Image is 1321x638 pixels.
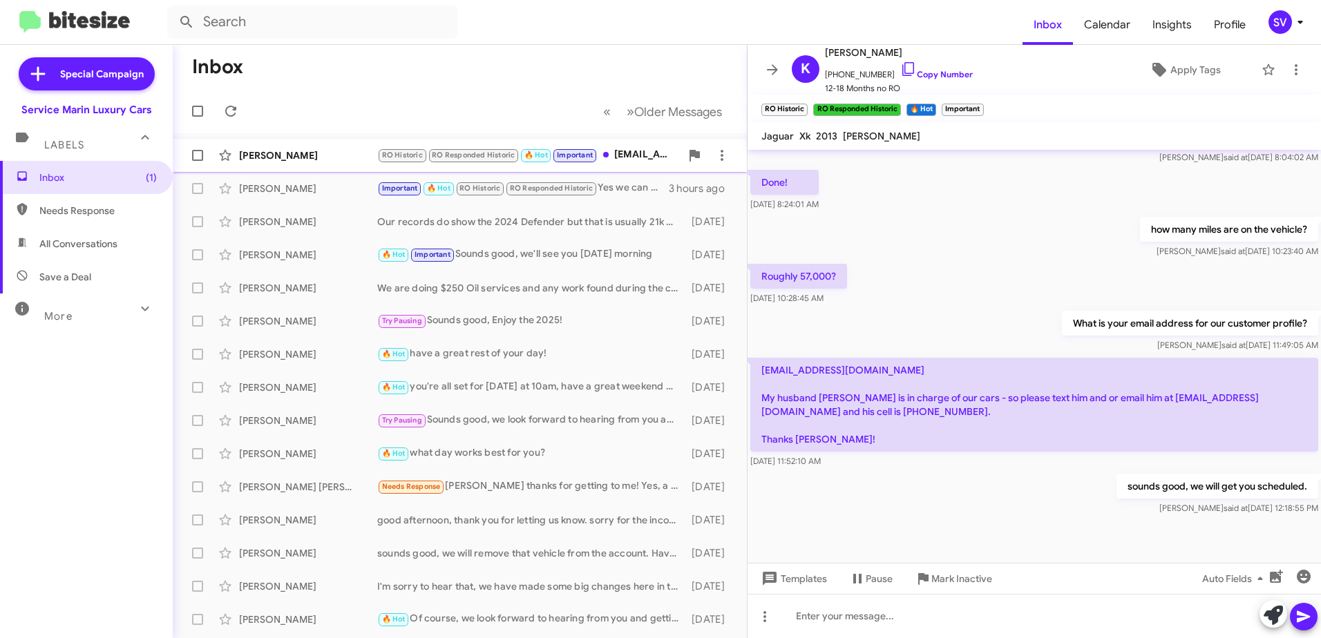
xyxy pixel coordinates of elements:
span: [PHONE_NUMBER] [825,61,973,81]
a: Copy Number [900,69,973,79]
div: [PERSON_NAME] [239,215,377,229]
div: [DATE] [685,513,736,527]
div: [PERSON_NAME] [239,314,377,328]
span: said at [1224,152,1248,162]
div: I'm sorry to hear that, we have made some big changes here in the service department and would li... [377,579,685,593]
p: Done! [750,170,819,195]
div: [PERSON_NAME] [239,579,377,593]
div: 3 hours ago [669,182,736,195]
div: [DATE] [685,546,736,560]
div: [PERSON_NAME] [239,380,377,394]
div: [PERSON_NAME] [239,148,377,162]
div: [DATE] [685,314,736,328]
span: said at [1221,246,1245,256]
p: [EMAIL_ADDRESS][DOMAIN_NAME] My husband [PERSON_NAME] is in charge of our cars - so please text h... [750,358,1318,452]
input: Search [167,6,457,39]
div: [DATE] [685,414,736,427]
div: [DATE] [685,380,736,394]
div: [DATE] [685,579,736,593]
span: 🔥 Hot [524,151,548,159]
div: [PERSON_NAME] [239,182,377,195]
span: RO Responded Historic [432,151,515,159]
div: good afternoon, thank you for letting us know. sorry for the inconvenience. [377,513,685,527]
span: [DATE] 11:52:10 AM [750,456,821,466]
span: Needs Response [382,482,441,491]
span: RO Historic [459,184,500,193]
div: Sounds good, we look forward to hearing from you and hope your healing process goes well. [377,412,685,428]
p: how many miles are on the vehicle? [1140,217,1318,242]
p: What is your email address for our customer profile? [1062,311,1318,336]
span: Older Messages [634,104,722,119]
span: Xk [799,130,810,142]
span: « [603,103,611,120]
div: [PERSON_NAME] [239,281,377,295]
button: Mark Inactive [904,566,1003,591]
a: Inbox [1023,5,1073,45]
button: Previous [595,97,619,126]
span: (1) [146,171,157,184]
div: Sounds good, Enjoy the 2025! [377,313,685,329]
span: 🔥 Hot [382,449,406,458]
div: Of course, we look forward to hearing from you and getting your vehicle in for service. [377,611,685,627]
p: sounds good, we will get you scheduled. [1116,474,1318,499]
span: [PERSON_NAME] [DATE] 8:04:02 AM [1159,152,1318,162]
span: 2013 [816,130,837,142]
span: [DATE] 10:28:45 AM [750,293,824,303]
div: Our records do show the 2024 Defender but that is usually 21k miles or 2yrs. I apologize for the ... [377,215,685,229]
div: [PERSON_NAME] [239,347,377,361]
span: [PERSON_NAME] [843,130,920,142]
div: [DATE] [685,281,736,295]
span: Labels [44,139,84,151]
span: said at [1222,340,1246,350]
div: SV [1268,10,1292,34]
div: Sounds good, we'll see you [DATE] morning [377,246,685,262]
span: 🔥 Hot [382,383,406,391]
small: 🔥 Hot [906,104,936,116]
button: SV [1257,10,1306,34]
span: Important [557,151,593,159]
span: » [627,103,634,120]
span: [PERSON_NAME] [DATE] 12:18:55 PM [1159,503,1318,513]
div: [DATE] [685,215,736,229]
a: Calendar [1073,5,1141,45]
span: 12-18 Months no RO [825,81,973,95]
div: Yes we can put you in a loaner that day, how many miles are on the vehicle? [377,180,669,196]
div: [DATE] [685,447,736,461]
span: All Conversations [39,237,117,251]
span: RO Responded Historic [510,184,593,193]
span: Save a Deal [39,270,91,284]
button: Auto Fields [1191,566,1280,591]
span: [DATE] 8:24:01 AM [750,199,819,209]
div: [PERSON_NAME] [239,414,377,427]
span: said at [1224,503,1248,513]
button: Next [618,97,730,126]
small: Important [942,104,983,116]
div: [EMAIL_ADDRESS][DOMAIN_NAME] My husband [PERSON_NAME] is in charge of our cars - so please text h... [377,147,681,163]
a: Profile [1203,5,1257,45]
span: [PERSON_NAME] [DATE] 10:23:40 AM [1157,246,1318,256]
a: Special Campaign [19,57,155,90]
span: Important [415,250,450,259]
div: [DATE] [685,480,736,494]
span: Insights [1141,5,1203,45]
small: RO Historic [761,104,808,116]
div: Service Marin Luxury Cars [21,103,152,117]
div: what day works best for you? [377,445,685,461]
div: [PERSON_NAME] [239,546,377,560]
p: Roughly 57,000? [750,264,847,289]
span: RO Historic [382,151,423,159]
span: Inbox [39,171,157,184]
span: 🔥 Hot [382,349,406,358]
span: K [801,58,810,80]
span: 🔥 Hot [427,184,450,193]
nav: Page navigation example [596,97,730,126]
span: 🔥 Hot [382,615,406,623]
div: you're all set for [DATE] at 10am, have a great weekend and we will see you [DATE] morning! [377,379,685,395]
button: Pause [838,566,904,591]
span: Special Campaign [60,67,144,81]
small: RO Responded Historic [813,104,900,116]
div: [DATE] [685,248,736,262]
span: Try Pausing [382,416,422,425]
